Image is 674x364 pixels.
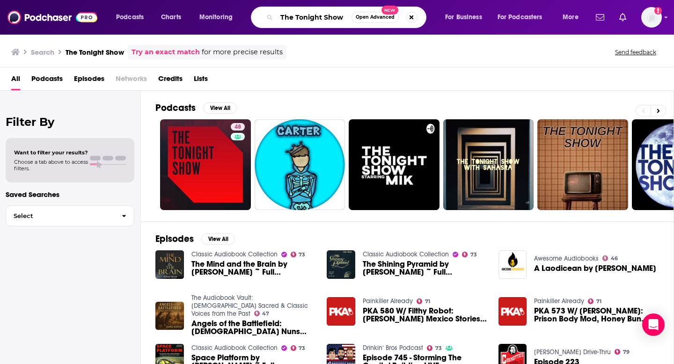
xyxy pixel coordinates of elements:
h2: Episodes [155,233,194,245]
a: 73 [427,345,442,351]
a: A Laodicean by Thomas Hardy [498,250,527,279]
img: PKA 573 W/ Josh Pillault: Prison Body Mod, Honey Bun Scheme, Boomer Moments [498,297,527,326]
span: For Podcasters [498,11,542,24]
a: Classic Audiobook Collection [191,250,278,258]
a: Try an exact match [132,47,200,58]
a: Drinkin‘ Bros Podcast [363,344,423,352]
button: View All [203,102,237,114]
p: Saved Searches [6,190,134,199]
a: 48 [231,123,245,131]
img: The Shining Pyramid by Arthur Machen ~ Full Audiobook [horror] [327,250,355,279]
span: The Shining Pyramid by [PERSON_NAME] ~ Full Audiobook [horror] [363,260,487,276]
a: Awesome Audiobooks [534,255,599,262]
a: Credits [158,71,183,90]
img: The Mind and the Brain by Alfred Binet ~ Full Audiobook [155,250,184,279]
span: Open Advanced [356,15,395,20]
span: 73 [435,346,442,350]
button: open menu [193,10,245,25]
span: Select [6,213,114,219]
a: 71 [588,298,601,304]
span: 46 [611,256,618,261]
span: 73 [299,253,305,257]
img: Angels of the Battlefield: Catholic Nuns Who Served in America’s Wars (George Barton Audiobook) P... [155,302,184,330]
a: The Mind and the Brain by Alfred Binet ~ Full Audiobook [191,260,316,276]
h2: Podcasts [155,102,196,114]
a: 47 [254,311,270,316]
button: Select [6,205,134,226]
div: Open Intercom Messenger [642,313,665,336]
a: 73 [291,252,306,257]
span: The Mind and the Brain by [PERSON_NAME] ~ Full Audiobook [191,260,316,276]
a: 73 [462,252,477,257]
span: 73 [470,253,477,257]
span: for more precise results [202,47,283,58]
h2: Filter By [6,115,134,129]
a: All [11,71,20,90]
span: Networks [116,71,147,90]
a: 71 [417,298,430,304]
span: 71 [425,299,430,304]
a: 79 [615,349,630,355]
img: PKA 580 W/ Filthy Robot: Woody’s Mexico Stories, Worst Looking People, Bad Cop Stories [327,297,355,326]
a: Angels of the Battlefield: Catholic Nuns Who Served in America’s Wars (George Barton Audiobook) P... [191,320,316,335]
svg: Add a profile image [654,7,662,15]
a: Painkiller Already [363,297,413,305]
span: Monitoring [199,11,233,24]
span: PKA 573 W/ [PERSON_NAME]: Prison Body Mod, Honey Bun Scheme, Boomer Moments [534,307,659,323]
a: Classic Audiobook Collection [191,344,278,352]
span: 48 [234,123,241,132]
span: PKA 580 W/ Filthy Robot: [PERSON_NAME] Mexico Stories, Worst Looking People, Bad Cop Stories [363,307,487,323]
a: Podcasts [31,71,63,90]
button: open menu [110,10,156,25]
img: Podchaser - Follow, Share and Rate Podcasts [7,8,97,26]
a: Episodes [74,71,104,90]
a: Show notifications dropdown [592,9,608,25]
button: Open AdvancedNew [352,12,399,23]
span: Angels of the Battlefield: [DEMOGRAPHIC_DATA] Nuns Who Served in [GEOGRAPHIC_DATA]’s Wars ([PERSO... [191,320,316,335]
a: Classic Audiobook Collection [363,250,449,258]
a: 73 [291,345,306,351]
a: The Shining Pyramid by Arthur Machen ~ Full Audiobook [horror] [363,260,487,276]
div: Search podcasts, credits, & more... [260,7,435,28]
a: Lists [194,71,208,90]
button: open menu [491,10,556,25]
h3: Search [31,48,54,57]
a: 46 [602,255,618,261]
a: The Audiobook Vault: Catholic Sacred & Classic Voices from the Past [191,294,308,318]
a: Painkiller Already [534,297,584,305]
a: Jim Cornette’s Drive-Thru [534,348,611,356]
button: Send feedback [612,48,659,56]
span: Podcasts [116,11,144,24]
span: For Business [445,11,482,24]
span: 79 [623,350,630,354]
a: Show notifications dropdown [615,9,630,25]
span: New [381,6,398,15]
input: Search podcasts, credits, & more... [277,10,352,25]
a: 48 [160,119,251,210]
a: PKA 573 W/ Josh Pillault: Prison Body Mod, Honey Bun Scheme, Boomer Moments [534,307,659,323]
a: PKA 580 W/ Filthy Robot: Woody’s Mexico Stories, Worst Looking People, Bad Cop Stories [363,307,487,323]
span: Want to filter your results? [14,149,88,156]
a: EpisodesView All [155,233,235,245]
button: Show profile menu [641,7,662,28]
a: A Laodicean by Thomas Hardy [534,264,656,272]
span: A Laodicean by [PERSON_NAME] [534,264,656,272]
span: More [563,11,579,24]
button: open menu [439,10,494,25]
button: View All [201,233,235,245]
span: 47 [262,312,269,316]
span: Charts [161,11,181,24]
h3: The Tonight Show [66,48,124,57]
span: 71 [596,299,601,304]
